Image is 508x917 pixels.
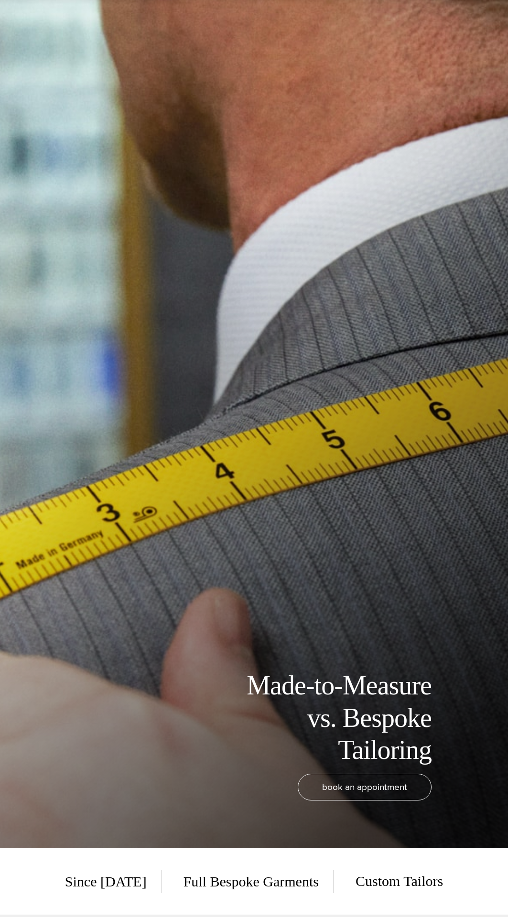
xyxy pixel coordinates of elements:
a: book an appointment [298,774,432,800]
span: Full Bespoke Garments [169,870,334,893]
h1: Made-to-Measure vs. Bespoke Tailoring [216,670,432,766]
span: Custom Tailors [341,870,443,893]
span: book an appointment [322,780,407,794]
span: Since [DATE] [65,870,162,893]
